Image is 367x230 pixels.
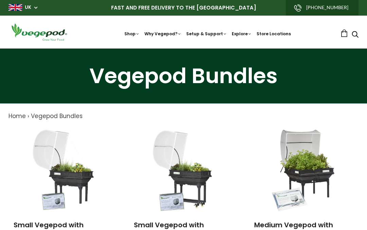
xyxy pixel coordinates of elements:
[31,112,83,120] a: Vegepod Bundles
[8,65,359,87] h1: Vegepod Bundles
[257,31,291,37] a: Store Locations
[8,22,70,42] img: Vegepod
[268,128,339,212] img: Medium Vegepod with Canopy (Mesh), Stand and Polytunnel cover - PRE-ORDER - Estimated Ship Date A...
[148,128,219,212] img: Small Vegepod with Canopy (Mesh), Trolley and Polytunnel Cover
[8,112,26,120] a: Home
[28,128,99,212] img: Small Vegepod with Canopy (Mesh), Stand and Polytunnel Cover
[8,4,22,11] img: gb_large.png
[144,31,181,37] a: Why Vegepod?
[8,112,359,121] nav: breadcrumbs
[124,31,140,37] a: Shop
[352,32,359,39] a: Search
[25,4,31,11] a: UK
[186,31,227,37] a: Setup & Support
[232,31,252,37] a: Explore
[28,112,29,120] span: ›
